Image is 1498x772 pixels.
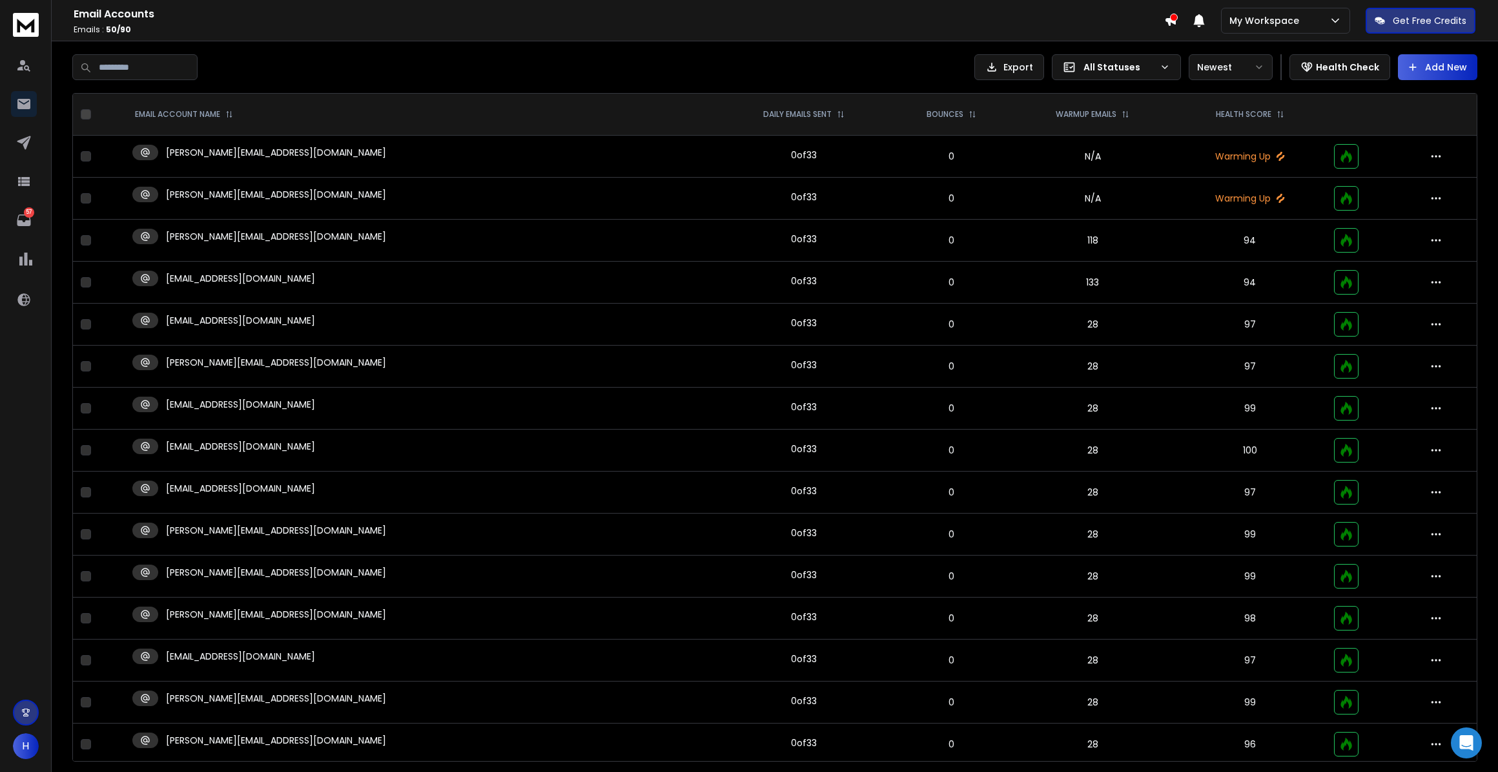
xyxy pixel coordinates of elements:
[899,486,1005,499] p: 0
[166,314,315,327] p: [EMAIL_ADDRESS][DOMAIN_NAME]
[13,733,39,759] button: H
[166,356,386,369] p: [PERSON_NAME][EMAIL_ADDRESS][DOMAIN_NAME]
[166,566,386,579] p: [PERSON_NAME][EMAIL_ADDRESS][DOMAIN_NAME]
[1012,556,1173,598] td: 28
[1012,514,1173,556] td: 28
[899,444,1005,457] p: 0
[74,25,1164,35] p: Emails :
[791,317,817,329] div: 0 of 33
[1173,682,1326,724] td: 99
[1398,54,1477,80] button: Add New
[974,54,1044,80] button: Export
[74,6,1164,22] h1: Email Accounts
[166,692,386,705] p: [PERSON_NAME][EMAIL_ADDRESS][DOMAIN_NAME]
[1012,346,1173,388] td: 28
[1012,136,1173,178] td: N/A
[791,149,817,162] div: 0 of 33
[1173,640,1326,682] td: 97
[791,527,817,539] div: 0 of 33
[791,694,817,707] div: 0 of 33
[1012,682,1173,724] td: 28
[135,109,233,120] div: EMAIL ACCOUNT NAME
[1012,640,1173,682] td: 28
[1366,8,1475,34] button: Get Free Credits
[11,207,37,233] a: 57
[899,570,1005,583] p: 0
[1173,388,1326,430] td: 99
[166,650,315,663] p: [EMAIL_ADDRESS][DOMAIN_NAME]
[1012,472,1173,514] td: 28
[1289,54,1390,80] button: Health Check
[791,401,817,413] div: 0 of 33
[1173,598,1326,640] td: 98
[1083,61,1154,74] p: All Statuses
[1173,430,1326,472] td: 100
[1012,178,1173,220] td: N/A
[899,276,1005,289] p: 0
[1173,346,1326,388] td: 97
[166,440,315,453] p: [EMAIL_ADDRESS][DOMAIN_NAME]
[1173,724,1326,766] td: 96
[791,275,817,287] div: 0 of 33
[899,234,1005,247] p: 0
[166,482,315,495] p: [EMAIL_ADDRESS][DOMAIN_NAME]
[1181,192,1318,205] p: Warming Up
[166,734,386,747] p: [PERSON_NAME][EMAIL_ADDRESS][DOMAIN_NAME]
[899,528,1005,541] p: 0
[927,109,963,120] p: BOUNCES
[899,150,1005,163] p: 0
[1173,472,1326,514] td: 97
[791,485,817,497] div: 0 of 33
[166,146,386,159] p: [PERSON_NAME][EMAIL_ADDRESS][DOMAIN_NAME]
[1181,150,1318,163] p: Warming Up
[1012,598,1173,640] td: 28
[791,191,817,203] div: 0 of 33
[1316,61,1379,74] p: Health Check
[1056,109,1116,120] p: WARMUP EMAILS
[1173,556,1326,598] td: 99
[1173,220,1326,262] td: 94
[791,359,817,371] div: 0 of 33
[791,233,817,245] div: 0 of 33
[1451,727,1482,758] div: Open Intercom Messenger
[106,24,131,35] span: 50 / 90
[899,318,1005,331] p: 0
[166,188,386,201] p: [PERSON_NAME][EMAIL_ADDRESS][DOMAIN_NAME]
[1189,54,1273,80] button: Newest
[1173,514,1326,556] td: 99
[13,13,39,37] img: logo
[1012,430,1173,472] td: 28
[166,398,315,411] p: [EMAIL_ADDRESS][DOMAIN_NAME]
[1393,14,1466,27] p: Get Free Credits
[1173,262,1326,304] td: 94
[1229,14,1304,27] p: My Workspace
[1012,220,1173,262] td: 118
[1216,109,1271,120] p: HEALTH SCORE
[1012,304,1173,346] td: 28
[1012,388,1173,430] td: 28
[1012,262,1173,304] td: 133
[24,207,34,218] p: 57
[166,524,386,537] p: [PERSON_NAME][EMAIL_ADDRESS][DOMAIN_NAME]
[166,230,386,243] p: [PERSON_NAME][EMAIL_ADDRESS][DOMAIN_NAME]
[166,272,315,285] p: [EMAIL_ADDRESS][DOMAIN_NAME]
[791,736,817,749] div: 0 of 33
[899,696,1005,709] p: 0
[791,652,817,665] div: 0 of 33
[166,608,386,621] p: [PERSON_NAME][EMAIL_ADDRESS][DOMAIN_NAME]
[899,192,1005,205] p: 0
[1173,304,1326,346] td: 97
[1012,724,1173,766] td: 28
[791,569,817,581] div: 0 of 33
[899,738,1005,751] p: 0
[899,360,1005,373] p: 0
[791,610,817,623] div: 0 of 33
[899,654,1005,667] p: 0
[899,612,1005,625] p: 0
[791,443,817,455] div: 0 of 33
[763,109,832,120] p: DAILY EMAILS SENT
[899,402,1005,415] p: 0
